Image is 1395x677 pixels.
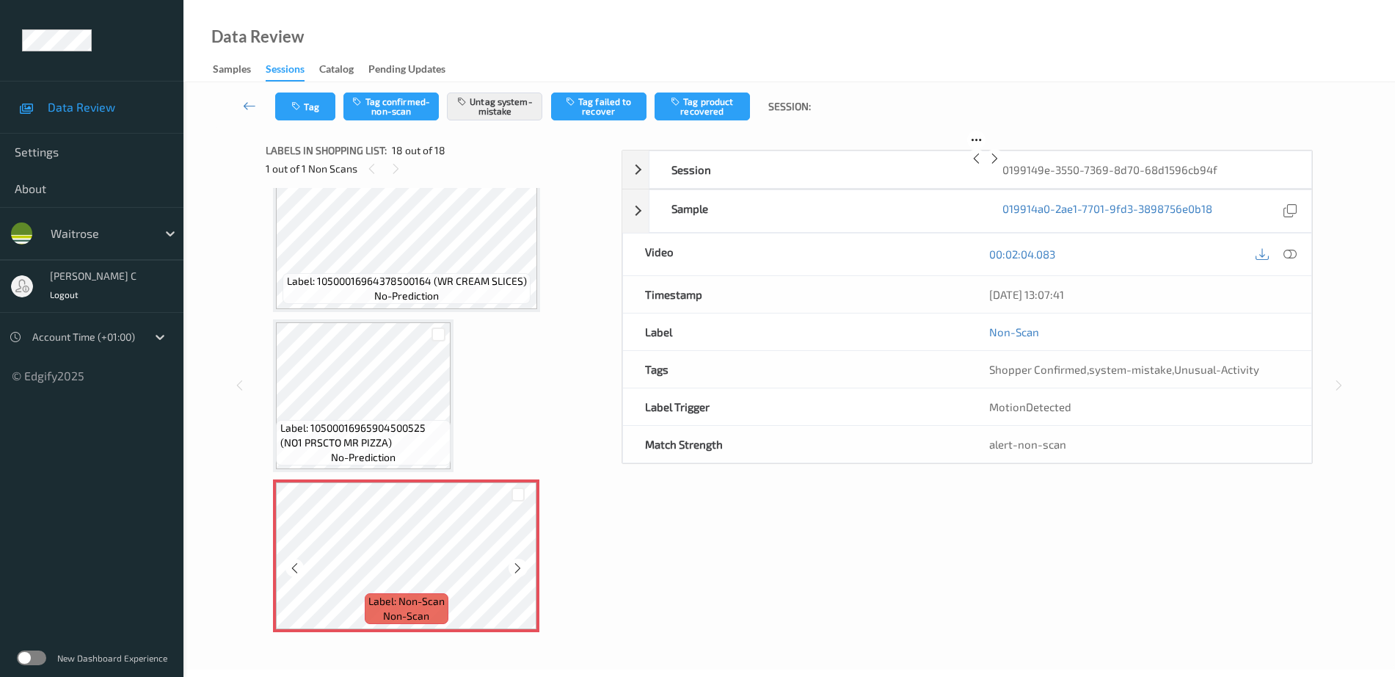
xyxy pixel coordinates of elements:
div: Catalog [319,62,354,80]
a: Samples [213,59,266,80]
div: Sessions [266,62,305,82]
div: Data Review [211,29,304,44]
span: Session: [768,99,811,114]
button: Tag failed to recover [551,93,646,120]
span: Unusual-Activity [1174,363,1259,376]
div: Tags [623,351,967,388]
div: Session0199149e-3550-7369-8d70-68d1596cb94f [622,151,1312,189]
a: Pending Updates [368,59,460,80]
button: Untag system-mistake [447,93,542,120]
a: Catalog [319,59,368,80]
button: Tag confirmed-non-scan [343,93,439,120]
div: Session [649,151,980,188]
a: 019914a0-2ae1-7701-9fd3-3898756e0b18 [1002,201,1212,221]
span: Label: 10500016964378500164 (WR CREAM SLICES) [287,274,527,289]
span: Label: 10500016965904500525 (NO1 PRSCTO MR PIZZA) [280,421,448,450]
div: Video [623,233,967,275]
a: Sessions [266,59,319,82]
div: [DATE] 13:07:41 [989,287,1289,302]
div: alert-non-scan [989,437,1289,452]
button: Tag [275,93,335,120]
span: no-prediction [331,450,396,465]
span: Shopper Confirmed [989,363,1087,376]
div: 1 out of 1 Non Scans [266,159,611,178]
div: Match Strength [623,426,967,463]
span: , , [989,363,1259,376]
div: Label Trigger [623,388,967,425]
span: 18 out of 18 [392,143,445,158]
span: system-mistake [1089,363,1172,376]
div: Pending Updates [368,62,445,80]
a: 00:02:04.083 [989,247,1055,261]
div: Sample019914a0-2ae1-7701-9fd3-3898756e0b18 [622,189,1312,233]
div: Label [623,314,967,350]
button: Tag product recovered [655,93,750,120]
div: Timestamp [623,276,967,313]
div: 0199149e-3550-7369-8d70-68d1596cb94f [980,151,1311,188]
div: Sample [649,190,980,232]
span: Labels in shopping list: [266,143,387,158]
div: Samples [213,62,251,80]
span: Label: Non-Scan [368,594,445,609]
span: no-prediction [374,289,439,303]
a: Non-Scan [989,325,1039,339]
div: MotionDetected [967,388,1311,425]
span: non-scan [383,609,429,623]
